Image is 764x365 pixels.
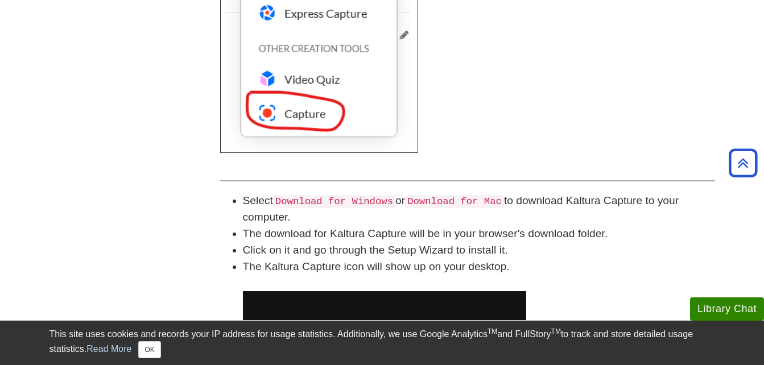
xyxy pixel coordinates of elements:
[243,226,715,242] li: The download for Kaltura Capture will be in your browser's download folder.
[405,195,504,208] code: Download for Mac
[86,344,131,354] a: Read More
[243,242,715,259] li: Click on it and go through the Setup Wizard to install it.
[273,195,395,208] code: Download for Windows
[488,327,497,335] sup: TM
[49,327,715,358] div: This site uses cookies and records your IP address for usage statistics. Additionally, we use Goo...
[690,297,764,321] button: Library Chat
[725,155,761,171] a: Back to Top
[138,341,160,358] button: Close
[551,327,561,335] sup: TM
[243,193,715,226] li: Select or to download Kaltura Capture to your computer.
